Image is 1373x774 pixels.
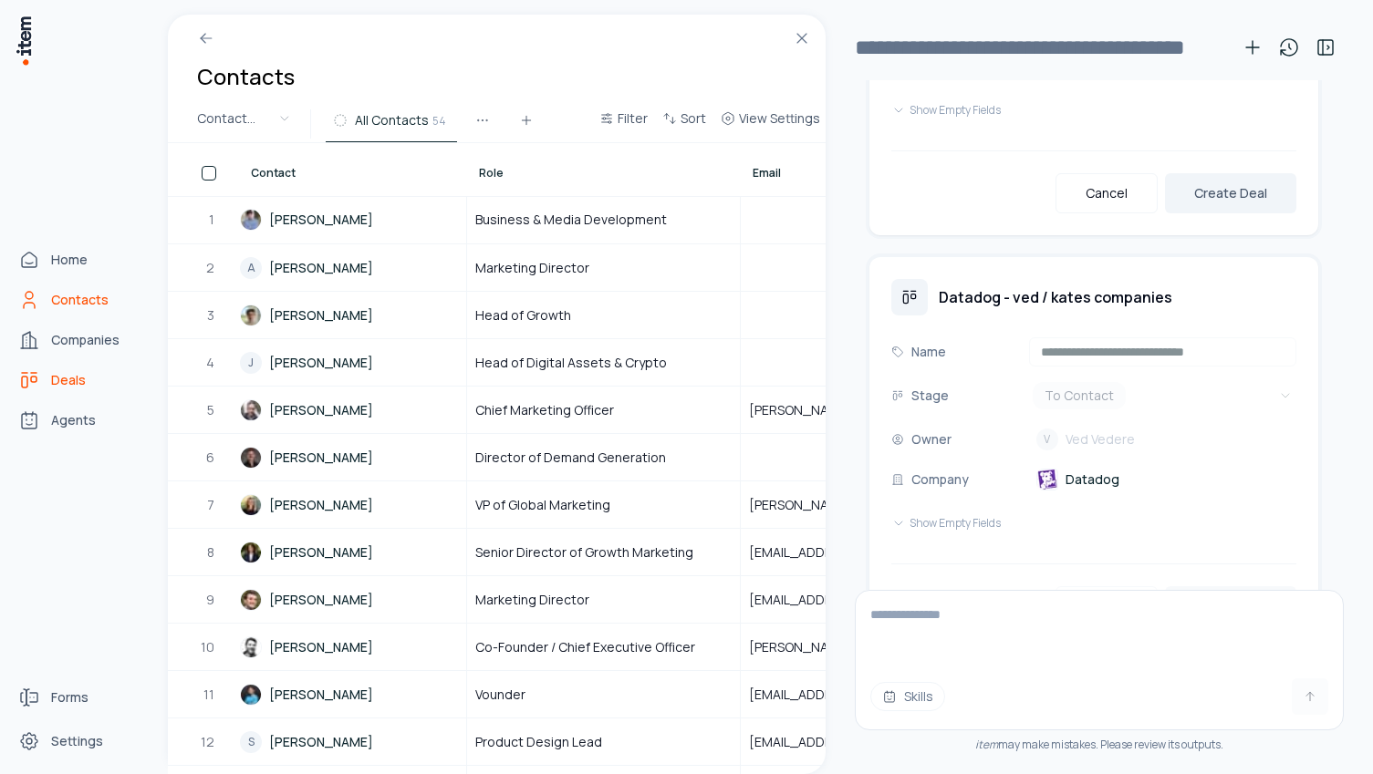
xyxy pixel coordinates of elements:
[1307,29,1344,66] button: Toggle sidebar
[475,354,667,372] span: Head of Digital Assets & Crypto
[240,340,465,385] a: J[PERSON_NAME]
[11,322,150,358] a: Companies
[1271,29,1307,66] button: View history
[251,166,296,181] span: Contact
[240,482,465,527] a: [PERSON_NAME]
[475,686,525,704] span: Vounder
[592,108,655,140] button: Filter
[749,638,960,656] span: [PERSON_NAME][EMAIL_ADDRESS][DOMAIN_NAME]
[749,591,960,609] span: [EMAIL_ADDRESS][DOMAIN_NAME]
[207,306,216,325] span: 3
[240,399,262,421] img: Brian Bourque
[891,505,1001,542] button: Show Empty Fields
[240,719,465,764] a: S[PERSON_NAME]
[475,543,693,562] span: Senior Director of Growth Marketing
[739,109,820,128] span: View Settings
[51,688,88,707] span: Forms
[240,672,465,717] a: [PERSON_NAME]
[11,723,150,759] a: Settings
[655,108,713,140] button: Sort
[11,242,150,278] a: Home
[911,429,952,449] p: Owner
[475,211,667,229] span: Business & Media Development
[240,684,262,706] img: Jack Saltel
[1036,469,1058,490] img: Datadog
[240,731,262,753] div: S
[201,733,216,751] span: 12
[475,496,610,514] span: VP of Global Marketing
[11,402,150,439] a: Agents
[891,92,1001,129] button: Show Empty Fields
[475,259,589,277] span: Marketing Director
[713,108,827,140] button: View Settings
[240,447,262,469] img: Jay Ebert
[749,543,960,562] span: [EMAIL_ADDRESS][PERSON_NAME][DOMAIN_NAME]
[753,166,781,181] span: Email
[749,496,960,514] span: [PERSON_NAME][EMAIL_ADDRESS][PERSON_NAME][DOMAIN_NAME]
[741,143,969,196] th: Email
[326,109,457,142] button: All Contacts54
[240,624,465,669] a: [PERSON_NAME]
[11,362,150,398] a: deals
[206,259,216,277] span: 2
[240,636,262,658] img: Ethan Bechtel
[475,449,666,467] span: Director of Demand Generation
[240,209,262,231] img: Jack Such
[904,687,933,706] span: Skills
[1234,29,1271,66] button: New conversation
[11,282,150,318] a: Contacts
[203,686,216,704] span: 11
[15,15,33,67] img: Item Brain Logo
[240,293,465,337] a: [PERSON_NAME]
[51,732,103,750] span: Settings
[749,733,960,751] span: [EMAIL_ADDRESS][DOMAIN_NAME]
[240,257,262,279] div: A
[51,411,96,429] span: Agents
[207,401,216,419] span: 5
[201,638,216,656] span: 10
[240,589,262,611] img: Jeffrey Gomez
[207,543,216,562] span: 8
[240,435,465,480] a: [PERSON_NAME]
[240,542,262,563] img: Amber Masud
[240,530,465,574] a: [PERSON_NAME]
[911,342,946,362] p: Name
[1056,173,1158,213] button: Cancel
[206,354,216,372] span: 4
[11,679,150,716] a: Forms
[51,291,109,309] span: Contacts
[206,591,216,609] span: 9
[681,109,706,128] span: Sort
[240,245,465,290] a: A[PERSON_NAME]
[207,496,216,514] span: 7
[475,591,589,609] span: Marketing Director
[939,286,1172,308] h3: Datadog - ved / kates companies
[209,211,216,229] span: 1
[467,143,741,196] th: Role
[749,686,960,704] span: [EMAIL_ADDRESS][DOMAIN_NAME]
[870,682,945,711] button: Skills
[51,331,120,349] span: Companies
[911,386,949,406] p: Stage
[479,166,504,181] span: Role
[240,197,465,243] a: [PERSON_NAME]
[1165,173,1296,213] button: Create Deal
[975,737,998,752] i: item
[475,401,614,419] span: Chief Marketing Officer
[197,62,295,91] h1: Contacts
[240,577,465,622] a: [PERSON_NAME]
[240,304,262,326] img: Keaton Inglis
[475,638,695,656] span: Co-Founder / Chief Executive Officer
[475,306,571,325] span: Head of Growth
[1066,470,1119,489] span: Datadog
[240,387,465,432] a: [PERSON_NAME]
[51,371,86,389] span: Deals
[240,352,262,374] div: J
[240,494,262,516] img: Nancy King
[475,733,602,751] span: Product Design Lead
[749,401,960,419] span: [PERSON_NAME][EMAIL_ADDRESS][PERSON_NAME][DOMAIN_NAME]
[51,251,88,269] span: Home
[911,470,969,490] p: Company
[355,111,429,129] span: All Contacts
[206,449,216,467] span: 6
